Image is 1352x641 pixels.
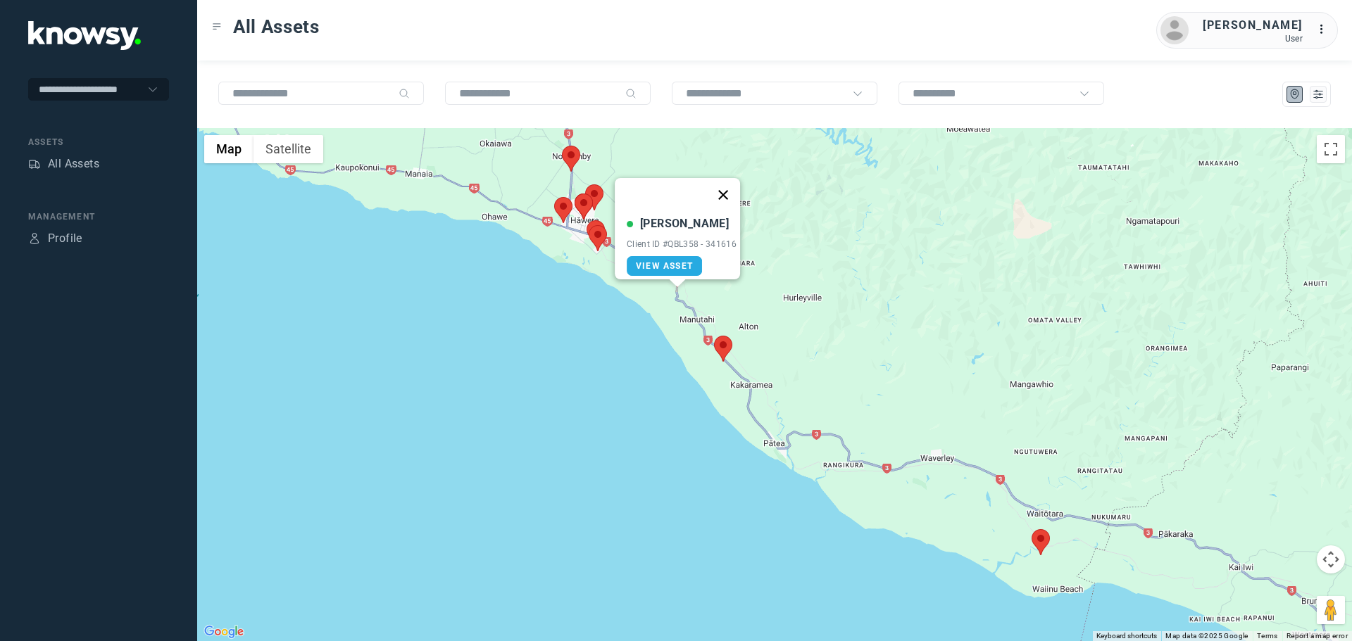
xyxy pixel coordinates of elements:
[640,215,729,232] div: [PERSON_NAME]
[48,156,99,172] div: All Assets
[1312,88,1325,101] div: List
[706,178,740,212] button: Close
[212,22,222,32] div: Toggle Menu
[1257,632,1278,640] a: Terms (opens in new tab)
[1289,88,1301,101] div: Map
[201,623,247,641] img: Google
[627,256,702,276] a: View Asset
[28,230,82,247] a: ProfileProfile
[1317,21,1334,38] div: :
[233,14,320,39] span: All Assets
[28,21,141,50] img: Application Logo
[1317,545,1345,573] button: Map camera controls
[1317,135,1345,163] button: Toggle fullscreen view
[254,135,323,163] button: Show satellite imagery
[201,623,247,641] a: Open this area in Google Maps (opens a new window)
[28,232,41,245] div: Profile
[28,158,41,170] div: Assets
[625,88,637,99] div: Search
[28,136,169,148] div: Assets
[48,230,82,247] div: Profile
[1165,632,1248,640] span: Map data ©2025 Google
[636,261,693,271] span: View Asset
[399,88,410,99] div: Search
[627,239,737,249] div: Client ID #QBL358 - 341616
[1317,596,1345,624] button: Drag Pegman onto the map to open Street View
[1160,16,1189,44] img: avatar.png
[1203,17,1303,34] div: [PERSON_NAME]
[204,135,254,163] button: Show street map
[1317,24,1332,34] tspan: ...
[1287,632,1348,640] a: Report a map error
[28,210,169,223] div: Management
[1203,34,1303,44] div: User
[28,156,99,172] a: AssetsAll Assets
[1317,21,1334,40] div: :
[1096,631,1157,641] button: Keyboard shortcuts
